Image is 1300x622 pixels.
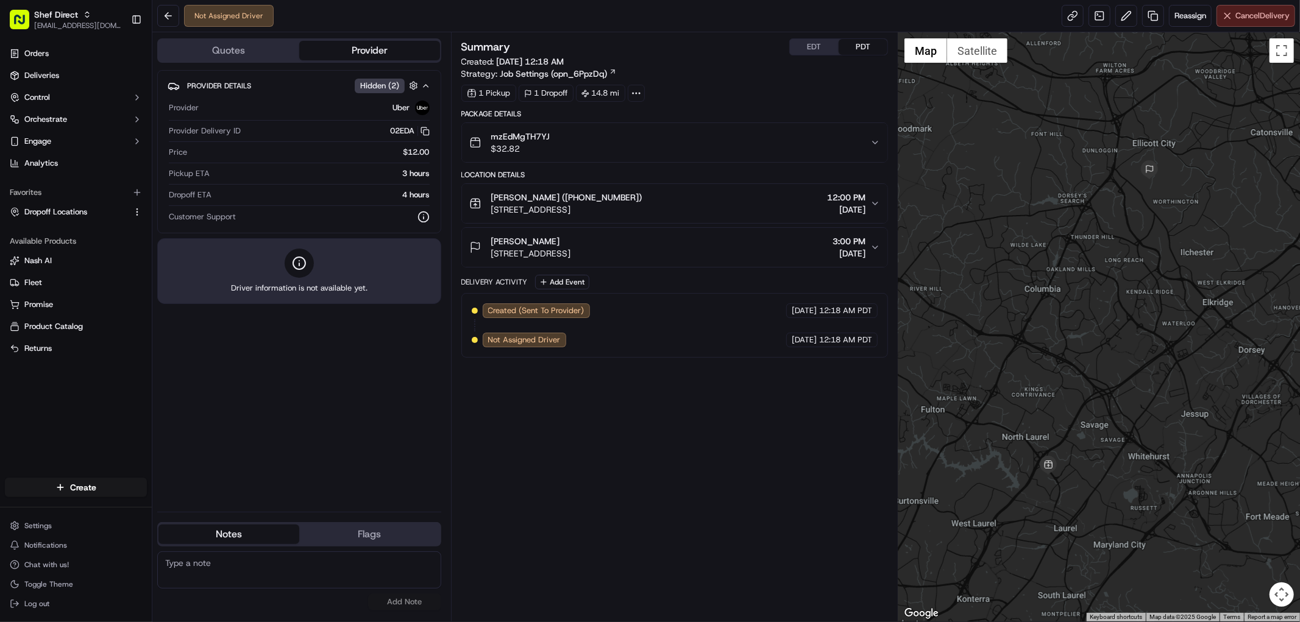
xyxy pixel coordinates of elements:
[169,147,187,158] span: Price
[819,305,872,316] span: 12:18 AM PDT
[38,189,85,199] span: Shef Support
[12,177,32,197] img: Shef Support
[5,154,147,173] a: Analytics
[169,189,211,200] span: Dropoff ETA
[299,525,440,544] button: Flags
[491,130,550,143] span: mzEdMgTH7YJ
[1235,10,1290,21] span: Cancel Delivery
[55,116,200,129] div: Start new chat
[70,481,96,493] span: Create
[7,235,98,256] a: 📗Knowledge Base
[461,41,511,52] h3: Summary
[24,92,50,103] span: Control
[5,556,147,573] button: Chat with us!
[10,277,142,288] a: Fleet
[393,102,410,113] span: Uber
[24,207,87,217] span: Dropoff Locations
[168,76,431,96] button: Provider DetailsHidden (2)
[34,21,121,30] button: [EMAIL_ADDRESS][DOMAIN_NAME]
[24,321,83,332] span: Product Catalog
[34,9,78,21] button: Shef Direct
[5,517,147,534] button: Settings
[1217,5,1295,27] button: CancelDelivery
[535,275,589,289] button: Add Event
[1169,5,1212,27] button: Reassign
[24,299,53,310] span: Promise
[187,81,251,91] span: Provider Details
[792,334,817,345] span: [DATE]
[24,136,51,147] span: Engage
[1174,10,1206,21] span: Reassign
[24,560,69,570] span: Chat with us!
[461,277,528,287] div: Delivery Activity
[5,66,147,85] a: Deliveries
[216,189,430,200] div: 4 hours
[115,239,196,252] span: API Documentation
[24,521,52,531] span: Settings
[1270,38,1294,63] button: Toggle fullscreen view
[461,68,617,80] div: Strategy:
[5,132,147,151] button: Engage
[5,5,126,34] button: Shef Direct[EMAIL_ADDRESS][DOMAIN_NAME]
[461,85,516,102] div: 1 Pickup
[462,184,887,223] button: [PERSON_NAME] ([PHONE_NUMBER])[STREET_ADDRESS]12:00 PM[DATE]
[491,191,642,203] span: [PERSON_NAME] ([PHONE_NUMBER])
[901,606,942,621] a: Open this area in Google Maps (opens a new window)
[215,168,430,179] div: 3 hours
[1149,613,1216,620] span: Map data ©2025 Google
[231,283,368,294] span: Driver information is not available yet.
[88,189,92,199] span: •
[12,49,222,68] p: Welcome 👋
[24,255,52,266] span: Nash AI
[55,129,168,138] div: We're available if you need us!
[32,79,219,91] input: Got a question? Start typing here...
[827,191,865,203] span: 12:00 PM
[5,537,147,554] button: Notifications
[10,321,142,332] a: Product Catalog
[5,273,147,292] button: Fleet
[1090,613,1142,621] button: Keyboard shortcuts
[403,147,430,158] span: $12.00
[86,269,147,278] a: Powered byPylon
[103,241,113,250] div: 💻
[5,317,147,336] button: Product Catalog
[5,478,147,497] button: Create
[24,48,49,59] span: Orders
[12,12,37,37] img: Nash
[98,235,201,256] a: 💻API Documentation
[10,343,142,354] a: Returns
[833,235,865,247] span: 3:00 PM
[491,143,550,155] span: $32.82
[947,38,1007,63] button: Show satellite imagery
[207,120,222,135] button: Start new chat
[1248,613,1296,620] a: Report a map error
[519,85,574,102] div: 1 Dropoff
[5,202,147,222] button: Dropoff Locations
[94,189,119,199] span: [DATE]
[24,114,67,125] span: Orchestrate
[5,339,147,358] button: Returns
[5,88,147,107] button: Control
[500,68,608,80] span: Job Settings (opn_6PpzDq)
[839,39,887,55] button: PDT
[10,255,142,266] a: Nash AI
[500,68,617,80] a: Job Settings (opn_6PpzDq)
[12,158,82,168] div: Past conversations
[5,183,147,202] div: Favorites
[5,251,147,270] button: Nash AI
[24,599,49,609] span: Log out
[189,156,222,171] button: See all
[360,80,399,91] span: Hidden ( 2 )
[461,55,564,68] span: Created:
[904,38,947,63] button: Show street map
[169,125,241,136] span: Provider Delivery ID
[169,168,210,179] span: Pickup ETA
[26,116,48,138] img: 8571987876998_91fb9ceb93ad5c398215_72.jpg
[497,56,564,67] span: [DATE] 12:18 AM
[158,41,299,60] button: Quotes
[299,41,440,60] button: Provider
[391,125,430,136] button: 02EDA
[24,239,93,252] span: Knowledge Base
